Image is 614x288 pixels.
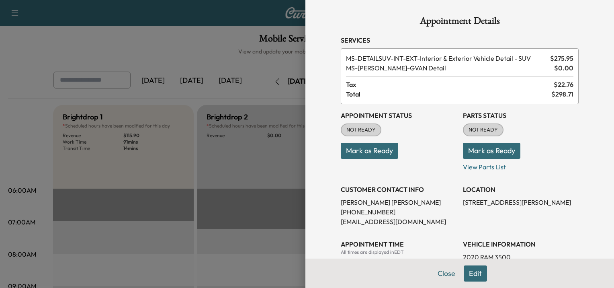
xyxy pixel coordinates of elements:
[341,185,456,194] h3: CUSTOMER CONTACT INFO
[341,239,456,249] h3: APPOINTMENT TIME
[341,35,579,45] h3: Services
[554,63,573,73] span: $ 0.00
[463,159,579,172] p: View Parts List
[346,53,547,63] span: Interior & Exterior Vehicle Detail - SUV
[463,185,579,194] h3: LOCATION
[464,126,503,134] span: NOT READY
[463,239,579,249] h3: VEHICLE INFORMATION
[463,111,579,120] h3: Parts Status
[550,53,573,63] span: $ 275.95
[346,63,551,73] span: GVAN Detail
[346,80,554,89] span: Tax
[341,255,456,268] div: Date: [DATE]
[463,143,520,159] button: Mark as Ready
[341,197,456,207] p: [PERSON_NAME] [PERSON_NAME]
[463,252,579,262] p: 2020 RAM 3500
[463,197,579,207] p: [STREET_ADDRESS][PERSON_NAME]
[341,207,456,217] p: [PHONE_NUMBER]
[346,89,551,99] span: Total
[341,143,398,159] button: Mark as Ready
[341,249,456,255] div: All times are displayed in EDT
[341,217,456,226] p: [EMAIL_ADDRESS][DOMAIN_NAME]
[341,111,456,120] h3: Appointment Status
[464,265,487,282] button: Edit
[551,89,573,99] span: $ 298.71
[432,265,460,282] button: Close
[341,16,579,29] h1: Appointment Details
[554,80,573,89] span: $ 22.76
[342,126,381,134] span: NOT READY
